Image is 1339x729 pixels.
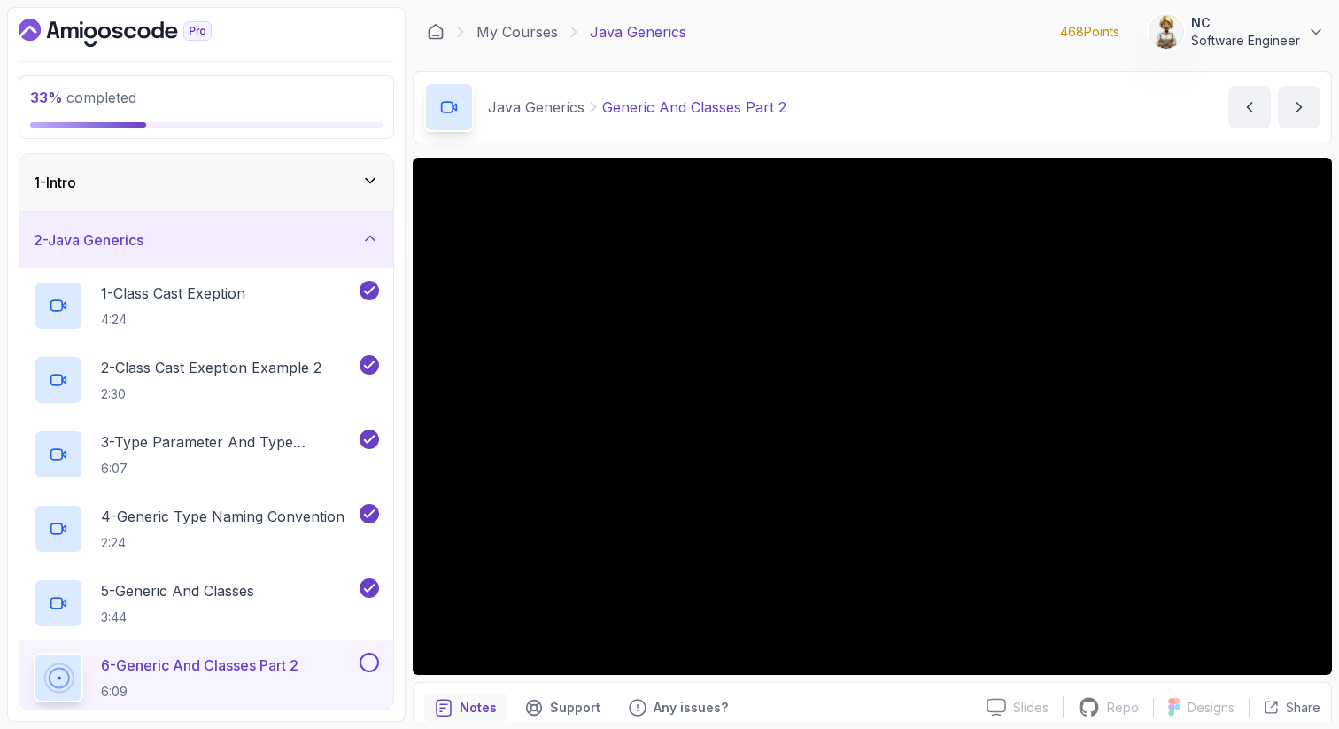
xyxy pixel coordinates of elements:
[34,578,379,628] button: 5-Generic And Classes3:44
[427,23,445,41] a: Dashboard
[1286,699,1320,717] p: Share
[1060,23,1119,41] p: 468 Points
[101,506,344,527] p: 4 - Generic Type Naming Convention
[101,311,245,329] p: 4:24
[34,229,143,251] h3: 2 - Java Generics
[1249,699,1320,717] button: Share
[101,283,245,304] p: 1 - Class Cast Exeption
[1149,14,1325,50] button: user profile imageNCSoftware Engineer
[1278,86,1320,128] button: next content
[1191,32,1300,50] p: Software Engineer
[34,172,76,193] h3: 1 - Intro
[30,89,136,106] span: completed
[1107,699,1139,717] p: Repo
[19,212,393,268] button: 2-Java Generics
[34,430,379,479] button: 3-Type Parameter And Type Argument6:07
[101,431,356,453] p: 3 - Type Parameter And Type Argument
[19,154,393,211] button: 1-Intro
[460,699,497,717] p: Notes
[1013,699,1049,717] p: Slides
[101,357,321,378] p: 2 - Class Cast Exeption Example 2
[101,534,344,552] p: 2:24
[424,694,507,722] button: notes button
[1149,15,1183,49] img: user profile image
[1188,699,1235,717] p: Designs
[618,694,739,722] button: Feedback button
[101,385,321,403] p: 2:30
[476,21,558,43] a: My Courses
[101,609,254,626] p: 3:44
[654,699,728,717] p: Any issues?
[101,655,298,676] p: 6 - Generic And Classes Part 2
[34,355,379,405] button: 2-Class Cast Exeption Example 22:30
[413,158,1332,675] iframe: 6 - Generic and Classes Part 2
[515,694,611,722] button: Support button
[488,97,584,118] p: Java Generics
[1228,86,1271,128] button: previous content
[101,580,254,601] p: 5 - Generic And Classes
[590,21,686,43] p: Java Generics
[550,699,600,717] p: Support
[19,19,252,47] a: Dashboard
[34,281,379,330] button: 1-Class Cast Exeption4:24
[34,653,379,702] button: 6-Generic And Classes Part 26:09
[1191,14,1300,32] p: NC
[30,89,63,106] span: 33 %
[101,460,356,477] p: 6:07
[34,504,379,554] button: 4-Generic Type Naming Convention2:24
[101,683,298,701] p: 6:09
[602,97,786,118] p: Generic And Classes Part 2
